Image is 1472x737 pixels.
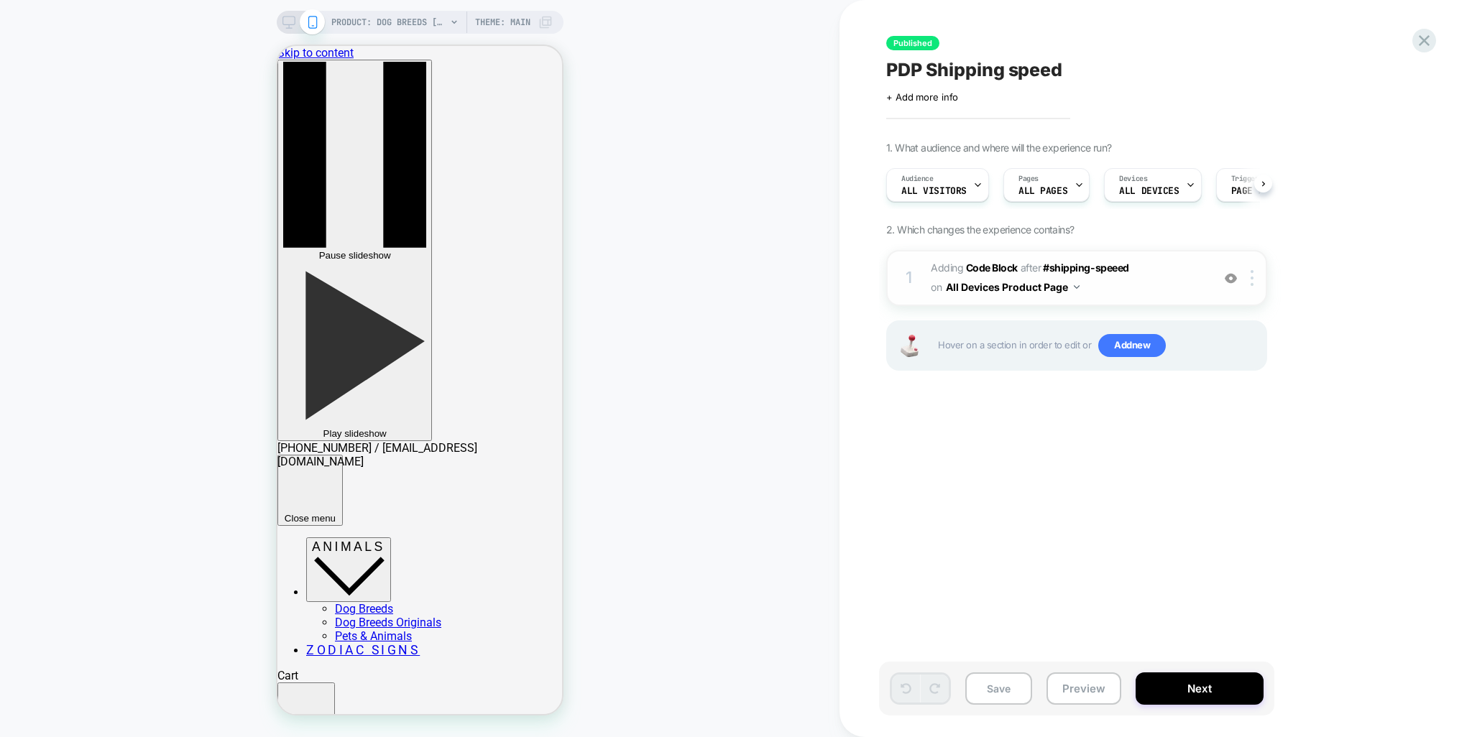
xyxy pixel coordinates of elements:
button: Next [1136,672,1264,705]
button: Preview [1046,672,1121,705]
span: Close menu [7,467,58,478]
img: close [1251,270,1253,286]
span: All Visitors [901,186,967,196]
span: 1. What audience and where will the experience run? [886,142,1111,154]
span: ALL PAGES [1018,186,1067,196]
span: Audience [901,174,934,184]
span: PRODUCT: Dog Breeds [line art sculptures] [331,11,446,34]
div: 1 [902,264,916,292]
span: Pause slideshow [42,204,114,215]
img: crossed eye [1225,272,1237,284]
button: All Devices Product Page [946,277,1080,297]
span: PDP Shipping speed [886,59,1062,80]
span: Published [886,36,939,50]
a: Dog Breeds [57,556,116,570]
span: Theme: MAIN [475,11,530,34]
span: #shipping-speeed [1043,261,1128,274]
img: down arrow [1074,285,1080,289]
a: Zodiac Signs [29,597,142,611]
span: Devices [1119,174,1147,184]
span: + Add more info [886,91,958,103]
span: Play slideshow [46,382,109,393]
span: Hover on a section in order to edit or [938,334,1259,357]
span: Trigger [1231,174,1259,184]
span: Pages [1018,174,1039,184]
b: Code Block [966,261,1018,274]
span: Adding [931,261,1018,274]
span: AFTER [1021,261,1041,274]
span: ALL DEVICES [1119,186,1179,196]
button: Save [965,672,1032,705]
span: Animals [34,493,108,508]
a: Pets & Animals [57,583,134,597]
span: Add new [1098,334,1166,357]
span: Page Load [1231,186,1280,196]
img: Joystick [895,335,924,357]
button: Animals [29,491,114,556]
span: on [931,278,942,296]
a: Dog Breeds Originals [57,570,164,583]
span: 2. Which changes the experience contains? [886,223,1074,236]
